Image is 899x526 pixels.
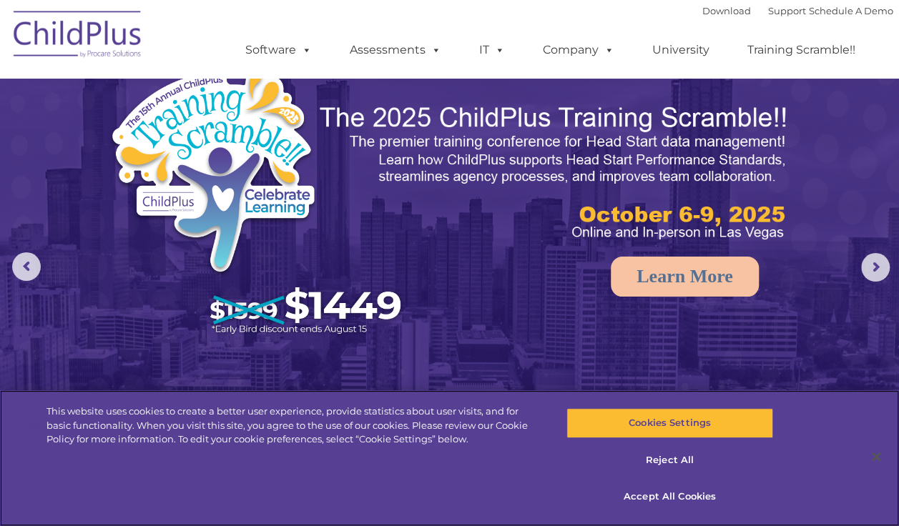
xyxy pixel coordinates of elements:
a: Schedule A Demo [809,5,893,16]
span: Last name [199,94,242,105]
a: Software [231,36,326,64]
a: University [638,36,724,64]
button: Cookies Settings [566,408,773,438]
a: Learn More [611,257,759,297]
span: Phone number [199,153,260,164]
button: Close [860,441,892,472]
a: Support [768,5,806,16]
a: Assessments [335,36,456,64]
button: Reject All [566,445,773,475]
img: ChildPlus by Procare Solutions [6,1,149,72]
a: IT [465,36,519,64]
a: Download [702,5,751,16]
button: Accept All Cookies [566,482,773,512]
a: Company [529,36,629,64]
font: | [702,5,893,16]
a: Training Scramble!! [733,36,870,64]
div: This website uses cookies to create a better user experience, provide statistics about user visit... [46,405,539,447]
